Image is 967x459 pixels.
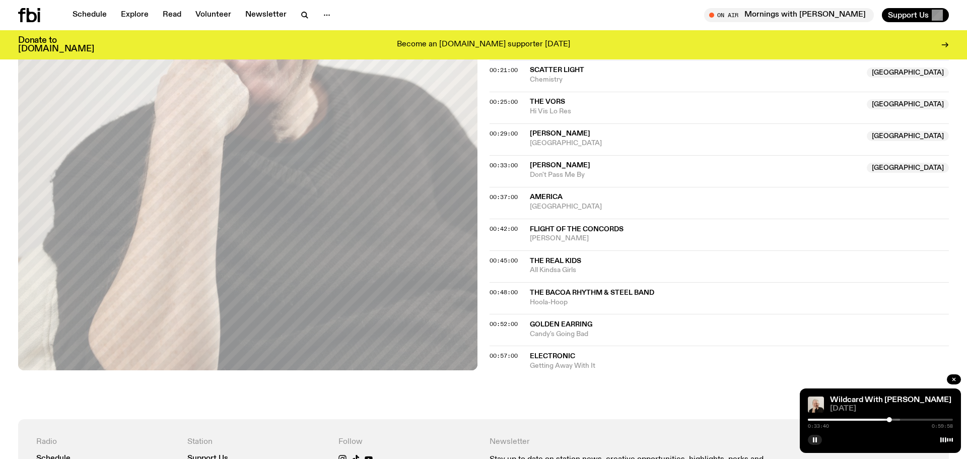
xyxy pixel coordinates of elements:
span: Scatter Light [530,67,584,74]
span: All Kindsa Girls [530,266,949,275]
span: 00:33:00 [490,161,518,169]
h4: Station [187,437,326,447]
span: Support Us [888,11,929,20]
span: Hoola-Hoop [530,298,949,307]
span: Hi Vis Lo Res [530,107,861,116]
span: 0:59:58 [932,424,953,429]
span: 00:48:00 [490,288,518,296]
span: Electronic [530,353,575,360]
span: 00:29:00 [490,129,518,138]
a: Wildcard With [PERSON_NAME] [830,396,951,404]
span: [GEOGRAPHIC_DATA] [530,139,861,148]
span: [GEOGRAPHIC_DATA] [867,163,949,173]
span: 00:21:00 [490,66,518,74]
button: On AirMornings with [PERSON_NAME] [704,8,874,22]
h3: Donate to [DOMAIN_NAME] [18,36,94,53]
span: [DATE] [830,405,953,413]
button: 00:45:00 [490,258,518,264]
button: 00:57:00 [490,353,518,359]
span: Getting Away With It [530,361,949,371]
span: America [530,193,563,201]
p: Become an [DOMAIN_NAME] supporter [DATE] [397,40,570,49]
a: Volunteer [189,8,237,22]
h4: Follow [338,437,477,447]
span: 00:52:00 [490,320,518,328]
span: The Bacoa Rhythm & Steel Band [530,289,654,296]
span: 00:57:00 [490,352,518,360]
button: 00:42:00 [490,226,518,232]
button: 00:48:00 [490,290,518,295]
span: 00:45:00 [490,256,518,265]
a: Newsletter [239,8,293,22]
button: Support Us [882,8,949,22]
button: 00:25:00 [490,99,518,105]
span: The Real Kids [530,257,581,265]
span: Flight Of The Concords [530,226,624,233]
img: Stuart is smiling charmingly, wearing a black t-shirt against a stark white background. [808,397,824,413]
button: 00:33:00 [490,163,518,168]
span: [GEOGRAPHIC_DATA] [867,68,949,78]
span: 0:33:40 [808,424,829,429]
span: [PERSON_NAME] [530,234,949,243]
button: 00:37:00 [490,194,518,200]
span: 00:25:00 [490,98,518,106]
span: Don't Pass Me By [530,170,861,180]
span: 00:42:00 [490,225,518,233]
button: 00:21:00 [490,68,518,73]
a: Read [157,8,187,22]
span: [GEOGRAPHIC_DATA] [867,99,949,109]
span: Golden Earring [530,321,592,328]
span: Candy's Going Bad [530,330,949,339]
button: 00:29:00 [490,131,518,137]
span: [GEOGRAPHIC_DATA] [530,202,949,212]
span: [PERSON_NAME] [530,162,590,169]
a: Explore [115,8,155,22]
span: The Vors [530,98,565,105]
span: Chemistry [530,75,861,85]
button: 00:52:00 [490,321,518,327]
span: 00:37:00 [490,193,518,201]
h4: Radio [36,437,175,447]
span: [GEOGRAPHIC_DATA] [867,131,949,141]
a: Schedule [66,8,113,22]
h4: Newsletter [490,437,780,447]
span: [PERSON_NAME] [530,130,590,137]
